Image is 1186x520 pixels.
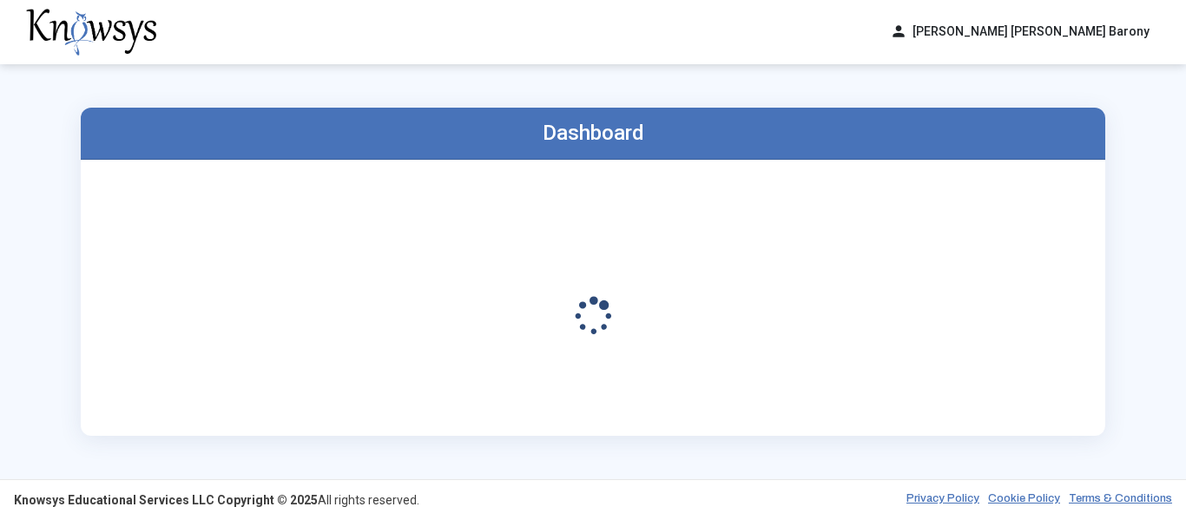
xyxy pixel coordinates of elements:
a: Privacy Policy [906,491,979,509]
div: All rights reserved. [14,491,419,509]
span: person [890,23,907,41]
img: knowsys-logo.png [26,9,156,56]
strong: Knowsys Educational Services LLC Copyright © 2025 [14,493,318,507]
button: person[PERSON_NAME] [PERSON_NAME] Barony [880,17,1160,46]
a: Cookie Policy [988,491,1060,509]
label: Dashboard [543,121,644,145]
a: Terms & Conditions [1069,491,1172,509]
